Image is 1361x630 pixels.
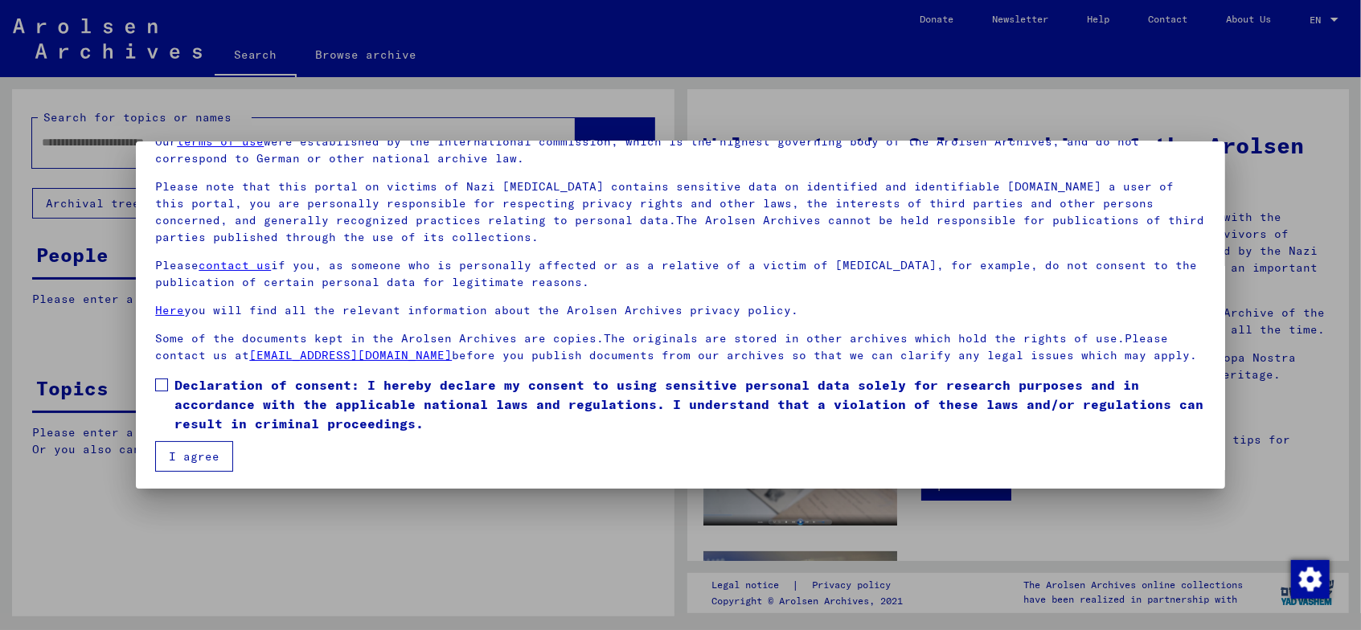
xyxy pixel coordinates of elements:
button: I agree [155,441,233,472]
img: Change consent [1291,560,1330,599]
a: Here [155,303,184,317]
p: Please note that this portal on victims of Nazi [MEDICAL_DATA] contains sensitive data on identif... [155,178,1205,246]
a: contact us [199,258,271,272]
div: Change consent [1290,559,1329,598]
p: Some of the documents kept in the Arolsen Archives are copies.The originals are stored in other a... [155,330,1205,364]
p: Please if you, as someone who is personally affected or as a relative of a victim of [MEDICAL_DAT... [155,257,1205,291]
p: you will find all the relevant information about the Arolsen Archives privacy policy. [155,302,1205,319]
a: [EMAIL_ADDRESS][DOMAIN_NAME] [249,348,452,362]
a: terms of use [177,134,264,149]
span: Declaration of consent: I hereby declare my consent to using sensitive personal data solely for r... [174,375,1205,433]
p: Our were established by the international commission, which is the highest governing body of the ... [155,133,1205,167]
